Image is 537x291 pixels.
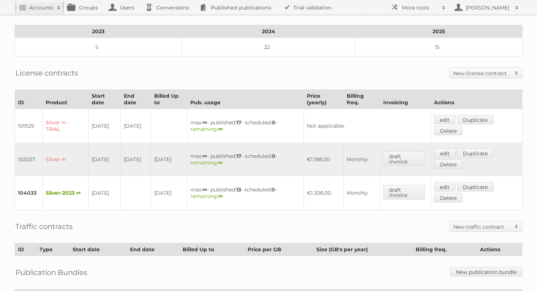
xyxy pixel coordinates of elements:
[477,243,522,256] th: Actions
[457,148,494,158] a: Duplicate
[151,90,187,109] th: Billed Up to
[383,185,425,199] a: draft invoice
[15,143,43,176] td: 102037
[344,90,380,109] th: Billing freq.
[434,193,462,202] a: Delete
[121,109,151,143] td: [DATE]
[43,143,89,176] td: Silver ∞
[218,159,223,166] strong: ∞
[151,143,187,176] td: [DATE]
[89,109,121,143] td: [DATE]
[190,126,223,132] span: remaining:
[187,109,304,143] td: max: - published: - scheduled: -
[511,68,522,78] span: Toggle
[15,38,182,57] td: 5
[434,148,456,158] a: edit
[271,186,275,193] strong: 0
[187,143,304,176] td: max: - published: - scheduled: -
[434,182,456,191] a: edit
[355,38,522,57] td: 15
[36,243,69,256] th: Type
[43,176,89,210] td: Silver-2023 ∞
[190,159,223,166] span: remaining:
[43,109,89,143] td: Silver ∞ - TRIAL
[236,186,241,193] strong: 13
[190,193,223,199] span: remaining:
[218,126,223,132] strong: ∞
[187,176,304,210] td: max: - published: - scheduled: -
[15,243,37,256] th: ID
[15,67,78,78] h2: License contracts
[15,267,87,278] h2: Publication Bundles
[202,119,207,126] strong: ∞
[15,25,182,38] th: 2023
[89,143,121,176] td: [DATE]
[43,90,89,109] th: Product
[272,119,275,126] strong: 0
[402,4,438,11] h2: More tools
[304,109,431,143] td: Not applicable.
[464,4,511,11] h2: [PERSON_NAME]
[413,243,477,256] th: Billing freq.
[344,176,380,210] td: Monthly
[187,90,304,109] th: Pub. usage
[236,153,241,159] strong: 17
[434,159,462,169] a: Delete
[313,243,412,256] th: Size (GB's per year)
[511,221,522,232] span: Toggle
[89,90,121,109] th: Start date
[431,90,522,109] th: Actions
[272,153,275,159] strong: 0
[457,182,494,191] a: Duplicate
[89,176,121,210] td: [DATE]
[151,176,187,210] td: [DATE]
[202,153,207,159] strong: ∞
[236,119,241,126] strong: 17
[383,151,425,166] a: draft invoice
[450,68,522,78] a: New license contract
[202,186,207,193] strong: ∞
[218,193,223,199] strong: ∞
[121,90,151,109] th: End date
[15,221,73,232] h2: Traffic contracts
[450,267,522,276] a: New publication bundle
[121,143,151,176] td: [DATE]
[304,143,344,176] td: €1.188,00
[457,115,494,124] a: Duplicate
[244,243,313,256] th: Price per GB
[182,25,355,38] th: 2024
[15,176,43,210] td: 104033
[355,25,522,38] th: 2025
[15,109,43,143] td: 101929
[180,243,245,256] th: Billed Up to
[15,90,43,109] th: ID
[434,126,462,135] a: Delete
[453,70,511,77] h2: New license contract
[344,143,380,176] td: Monthly
[304,90,344,109] th: Price (yearly)
[69,243,127,256] th: Start date
[29,4,53,11] h2: Accounts
[453,223,511,230] h2: New traffic contract
[380,90,431,109] th: Invoicing
[304,176,344,210] td: €1.308,00
[127,243,180,256] th: End date
[434,115,456,124] a: edit
[182,38,355,57] td: 22
[450,221,522,232] a: New traffic contract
